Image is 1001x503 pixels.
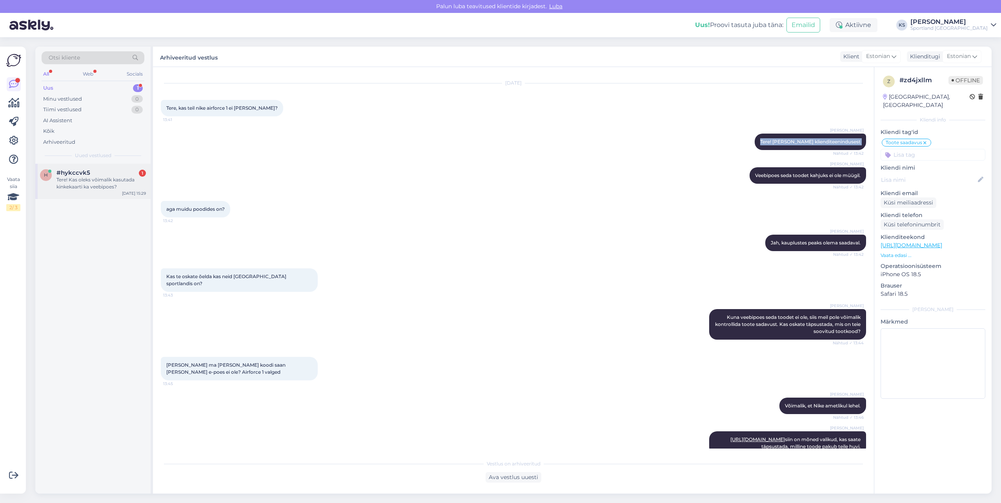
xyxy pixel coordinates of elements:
span: Nähtud ✓ 13:42 [833,150,864,156]
span: Estonian [866,52,890,61]
p: Kliendi tag'id [881,128,985,136]
div: Socials [125,69,144,79]
div: Küsi meiliaadressi [881,197,936,208]
a: [PERSON_NAME]Sportland [GEOGRAPHIC_DATA] [910,19,996,31]
div: Uus [43,84,53,92]
p: Klienditeekond [881,233,985,241]
div: Tiimi vestlused [43,106,82,114]
span: #hykccvk5 [56,169,90,176]
span: [PERSON_NAME] [830,391,864,397]
div: Vaata siia [6,176,20,211]
div: 2 / 3 [6,204,20,211]
span: siin on mõned valikud, kas saate täpsustada, milline toode pakub teile huvi. [730,436,862,449]
span: [PERSON_NAME] [830,425,864,431]
p: Kliendi email [881,189,985,197]
span: Nähtud ✓ 13:44 [833,340,864,346]
div: KS [896,20,907,31]
input: Lisa tag [881,149,985,161]
div: Minu vestlused [43,95,82,103]
span: Toote saadavus [886,140,922,145]
div: 1 [139,170,146,177]
img: Askly Logo [6,53,21,68]
div: All [42,69,51,79]
div: # zd4jxllm [899,76,948,85]
div: Sportland [GEOGRAPHIC_DATA] [910,25,988,31]
div: Proovi tasuta juba täna: [695,20,783,30]
p: Safari 18.5 [881,290,985,298]
span: Offline [948,76,983,85]
div: Klienditugi [907,52,940,61]
div: Arhiveeritud [43,138,75,146]
span: Nähtud ✓ 13:42 [833,251,864,257]
span: z [887,78,890,84]
div: Ava vestlus uuesti [486,472,541,483]
span: aga muidu poodides on? [166,206,225,212]
span: Veebipoes seda toodet kahjuks ei ole müügil. [755,172,861,178]
p: Kliendi telefon [881,211,985,219]
span: Tere, kas teil nike airforce 1 ei [PERSON_NAME]? [166,105,278,111]
div: Kliendi info [881,116,985,123]
span: Kuna veebipoes seda toodet ei ole, siis meil pole võimalik kontrollida toote sadavust. Kas oskate... [715,314,862,334]
span: Uued vestlused [75,152,111,159]
p: Märkmed [881,318,985,326]
p: Brauser [881,282,985,290]
span: [PERSON_NAME] [830,127,864,133]
p: Vaata edasi ... [881,252,985,259]
span: [PERSON_NAME] [830,228,864,234]
span: 13:45 [163,381,193,387]
div: Klient [840,52,859,61]
span: Võimalik, et Nike ametlikul lehel. [785,403,861,409]
div: Küsi telefoninumbrit [881,219,944,230]
label: Arhiveeritud vestlus [160,51,218,62]
div: 1 [133,84,143,92]
span: Luba [547,3,565,10]
span: h [44,172,48,178]
input: Lisa nimi [881,176,976,184]
div: AI Assistent [43,117,72,125]
div: [DATE] 15:29 [122,190,146,196]
span: Otsi kliente [49,54,80,62]
div: 0 [131,106,143,114]
span: 13:41 [163,117,193,123]
button: Emailid [786,18,820,33]
span: [PERSON_NAME] [830,161,864,167]
span: Nähtud ✓ 13:46 [833,414,864,420]
div: Web [81,69,95,79]
p: iPhone OS 18.5 [881,270,985,279]
span: Vestlus on arhiveeritud [487,460,541,467]
span: 13:43 [163,292,193,298]
span: Nähtud ✓ 13:42 [833,184,864,190]
div: [GEOGRAPHIC_DATA], [GEOGRAPHIC_DATA] [883,93,970,109]
span: Estonian [947,52,971,61]
div: Aktiivne [830,18,877,32]
p: Operatsioonisüsteem [881,262,985,270]
div: [PERSON_NAME] [881,306,985,313]
div: [DATE] [161,80,866,87]
span: Tere! [PERSON_NAME] klienditeenindusest [760,139,861,145]
a: [URL][DOMAIN_NAME] [730,436,785,442]
p: Kliendi nimi [881,164,985,172]
a: [URL][DOMAIN_NAME] [881,242,942,249]
span: [PERSON_NAME] ma [PERSON_NAME] koodi saan [PERSON_NAME] e-poes ei ole? Airforce 1 valged [166,362,287,375]
span: Jah, kauplustes peaks olema saadaval. [771,240,861,246]
div: Kõik [43,127,55,135]
div: 0 [131,95,143,103]
div: [PERSON_NAME] [910,19,988,25]
span: Kas te oskate õelda kas neid [GEOGRAPHIC_DATA] sportlandis on? [166,273,288,286]
b: Uus! [695,21,710,29]
span: 13:42 [163,218,193,224]
div: Tere! Kas oleks võimalik kasutada kinkekaarti ka veebipoes? [56,176,146,190]
span: [PERSON_NAME] [830,303,864,309]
